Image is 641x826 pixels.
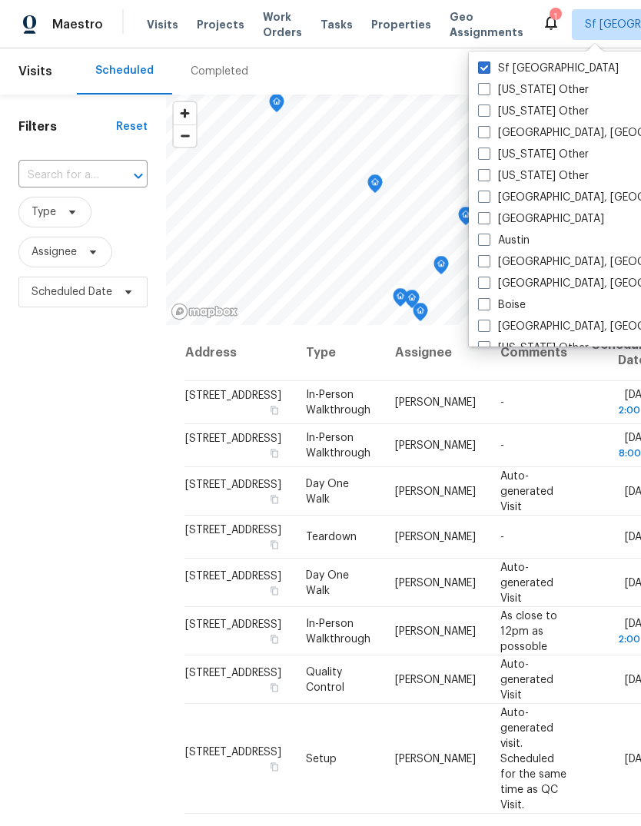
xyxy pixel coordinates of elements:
div: Map marker [413,303,428,327]
span: Visits [18,55,52,88]
button: Copy Address [267,583,281,597]
span: Tasks [320,19,353,30]
span: - [500,397,504,408]
span: [PERSON_NAME] [395,625,476,636]
span: [STREET_ADDRESS] [185,619,281,629]
span: Projects [197,17,244,32]
label: Boise [478,297,526,313]
span: Scheduled Date [32,284,112,300]
span: Teardown [306,532,357,542]
button: Copy Address [267,759,281,773]
div: Scheduled [95,63,154,78]
span: [STREET_ADDRESS] [185,570,281,581]
span: Visits [147,17,178,32]
div: Map marker [433,256,449,280]
th: Type [294,325,383,381]
span: Auto-generated Visit [500,658,553,700]
th: Assignee [383,325,488,381]
span: [PERSON_NAME] [395,532,476,542]
button: Copy Address [267,403,281,417]
div: Completed [191,64,248,79]
span: As close to 12pm as possoble [500,610,557,652]
span: [STREET_ADDRESS] [185,525,281,536]
span: Quality Control [306,666,344,692]
span: [STREET_ADDRESS] [185,746,281,757]
button: Copy Address [267,492,281,506]
label: Sf [GEOGRAPHIC_DATA] [478,61,619,76]
span: [PERSON_NAME] [395,753,476,764]
span: Maestro [52,17,103,32]
span: - [500,440,504,451]
div: 1 [550,9,560,25]
div: Map marker [269,94,284,118]
div: Reset [116,119,148,134]
span: Assignee [32,244,77,260]
label: [US_STATE] Other [478,82,589,98]
span: Day One Walk [306,569,349,595]
label: [US_STATE] Other [478,340,589,356]
button: Copy Address [267,538,281,552]
span: [STREET_ADDRESS] [185,433,281,444]
span: Auto-generated visit. Scheduled for the same time as QC Visit. [500,707,566,810]
span: - [500,532,504,542]
button: Open [128,165,149,187]
span: Setup [306,753,337,764]
span: Auto-generated Visit [500,562,553,603]
span: Geo Assignments [450,9,523,40]
label: [GEOGRAPHIC_DATA] [478,211,604,227]
input: Search for an address... [18,164,105,187]
span: [PERSON_NAME] [395,577,476,588]
th: Address [184,325,294,381]
span: [STREET_ADDRESS] [185,390,281,401]
div: Map marker [367,174,383,198]
label: Austin [478,233,530,248]
span: Day One Walk [306,478,349,504]
button: Copy Address [267,680,281,694]
label: [US_STATE] Other [478,168,589,184]
span: Zoom out [174,125,196,147]
div: Map marker [393,288,408,312]
span: In-Person Walkthrough [306,618,370,644]
span: In-Person Walkthrough [306,390,370,416]
button: Zoom in [174,102,196,124]
label: [US_STATE] Other [478,147,589,162]
canvas: Map [166,95,576,325]
span: [STREET_ADDRESS] [185,479,281,489]
span: Work Orders [263,9,302,40]
div: Map marker [404,290,420,313]
span: Properties [371,17,431,32]
button: Zoom out [174,124,196,147]
h1: Filters [18,119,116,134]
span: [STREET_ADDRESS] [185,667,281,678]
span: Auto-generated Visit [500,470,553,512]
span: Type [32,204,56,220]
span: In-Person Walkthrough [306,433,370,459]
th: Comments [488,325,580,381]
span: [PERSON_NAME] [395,674,476,685]
label: [US_STATE] Other [478,104,589,119]
div: Map marker [458,207,473,231]
span: [PERSON_NAME] [395,486,476,496]
span: [PERSON_NAME] [395,397,476,408]
span: [PERSON_NAME] [395,440,476,451]
a: Mapbox homepage [171,303,238,320]
button: Copy Address [267,446,281,460]
button: Copy Address [267,632,281,645]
